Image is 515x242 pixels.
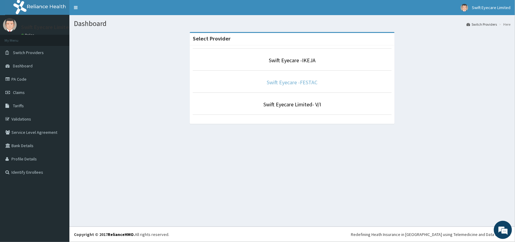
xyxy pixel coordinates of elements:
span: Claims [13,90,25,95]
a: Swift Eyecare -FESTAC [267,79,318,86]
img: d_794563401_company_1708531726252_794563401 [11,30,24,45]
div: Minimize live chat window [99,3,113,18]
strong: Select Provider [193,35,230,42]
span: Dashboard [13,63,33,69]
a: Switch Providers [466,22,497,27]
div: Redefining Heath Insurance in [GEOGRAPHIC_DATA] using Telemedicine and Data Science! [351,231,510,237]
h1: Dashboard [74,20,510,27]
textarea: Type your message and hit 'Enter' [3,165,115,186]
a: Swift Eyecare Limited- V/I [263,101,321,108]
strong: Copyright © 2017 . [74,232,135,237]
p: Swift Eyecare Limited [21,24,72,30]
a: Swift Eyecare -IKEJA [269,57,316,64]
span: Tariffs [13,103,24,108]
li: Here [498,22,510,27]
img: User Image [461,4,468,11]
footer: All rights reserved. [69,227,515,242]
span: Swift Eyecare Limited [472,5,510,10]
span: We're online! [35,76,83,137]
img: User Image [3,18,17,32]
a: RelianceHMO [108,232,134,237]
a: Online [21,33,36,37]
div: Chat with us now [31,34,101,42]
span: Switch Providers [13,50,44,55]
